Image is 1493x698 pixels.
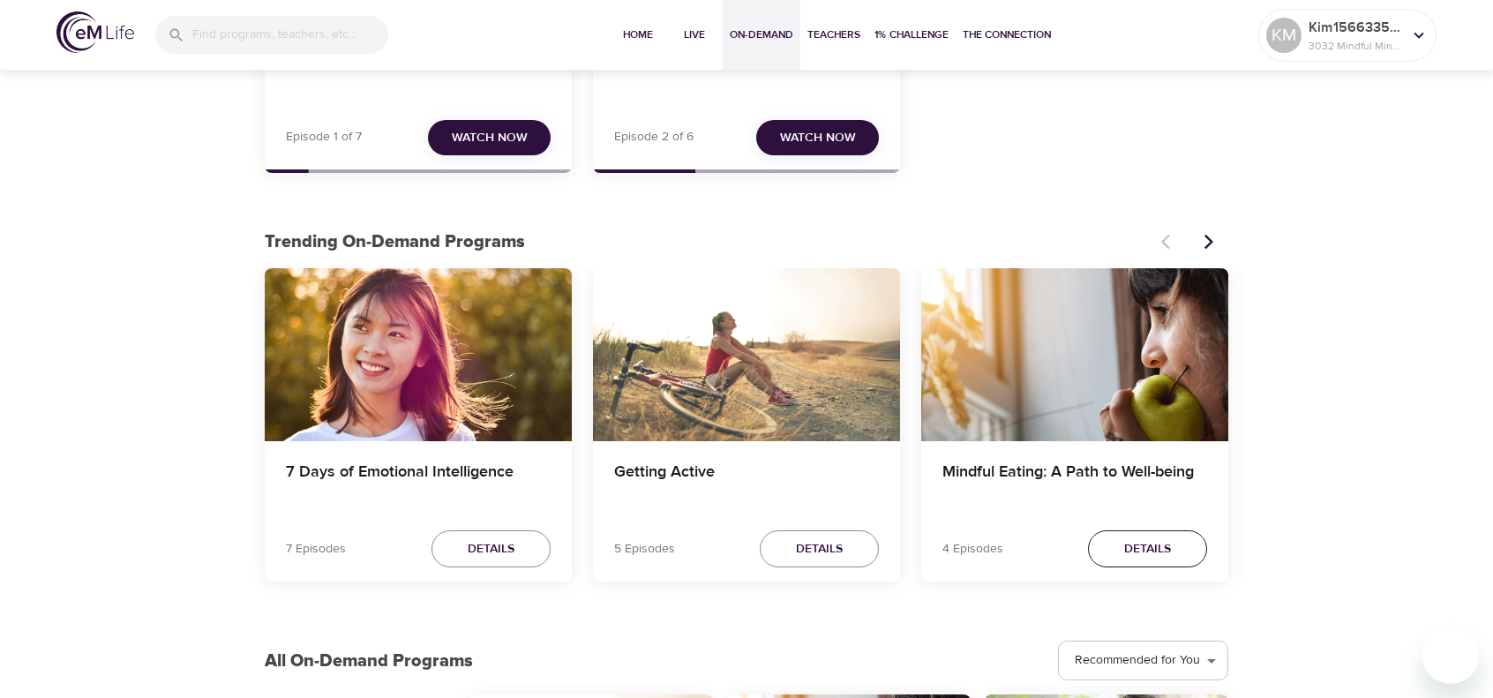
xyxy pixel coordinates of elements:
input: Find programs, teachers, etc... [192,16,388,54]
button: Next items [1189,222,1228,261]
iframe: Button to launch messaging window [1422,627,1479,684]
h4: Strategies to Reduce Stress [614,52,879,94]
span: Live [673,26,716,44]
h4: Getting Active [614,462,879,505]
button: 7 Days of Emotional Intelligence [265,268,572,441]
span: Details [796,538,843,560]
p: Trending On-Demand Programs [265,229,1151,255]
p: All On-Demand Programs [265,648,473,674]
img: logo [56,11,134,53]
span: Home [617,26,659,44]
button: Details [1088,530,1207,568]
span: The Connection [963,26,1051,44]
span: Details [1124,538,1171,560]
p: Episode 2 of 6 [614,128,694,146]
p: Episode 1 of 7 [286,128,362,146]
span: On-Demand [730,26,793,44]
span: Watch Now [452,127,528,149]
h4: 7 Days of Emotional Intelligence [286,52,551,94]
p: 7 Episodes [286,540,346,559]
button: Details [431,530,551,568]
button: Watch Now [756,120,879,156]
button: Details [760,530,879,568]
p: 4 Episodes [942,540,1003,559]
p: 5 Episodes [614,540,675,559]
span: Teachers [807,26,860,44]
p: 3032 Mindful Minutes [1309,38,1402,54]
button: Mindful Eating: A Path to Well-being [921,268,1228,441]
p: Kim1566335052 [1309,17,1402,38]
span: Watch Now [780,127,856,149]
span: Details [468,538,514,560]
button: Watch Now [428,120,551,156]
span: 1% Challenge [874,26,949,44]
h4: 7 Days of Emotional Intelligence [286,462,551,505]
h4: Mindful Eating: A Path to Well-being [942,462,1207,505]
div: KM [1266,18,1302,53]
button: Getting Active [593,268,900,441]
